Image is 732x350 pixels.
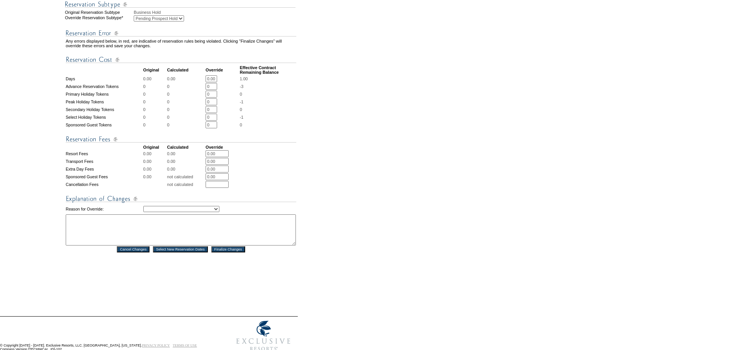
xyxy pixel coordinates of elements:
[143,150,166,157] td: 0.00
[143,173,166,180] td: 0.00
[153,246,208,252] input: Select New Reservation Dates
[66,158,143,165] td: Transport Fees
[143,121,166,128] td: 0
[66,98,143,105] td: Peak Holiday Tokens
[66,194,296,204] img: Explanation of Changes
[240,100,243,104] span: -1
[66,83,143,90] td: Advance Reservation Tokens
[173,343,197,347] a: TERMS OF USE
[167,75,205,82] td: 0.00
[65,15,133,22] div: Override Reservation Subtype*
[66,134,296,144] img: Reservation Fees
[240,84,243,89] span: -3
[66,55,296,65] img: Reservation Cost
[167,158,205,165] td: 0.00
[167,91,205,98] td: 0
[167,65,205,75] td: Calculated
[66,106,143,113] td: Secondary Holiday Tokens
[66,75,143,82] td: Days
[167,121,205,128] td: 0
[143,75,166,82] td: 0.00
[167,98,205,105] td: 0
[143,106,166,113] td: 0
[167,83,205,90] td: 0
[240,107,242,112] span: 0
[142,343,170,347] a: PRIVACY POLICY
[66,150,143,157] td: Resort Fees
[240,92,242,96] span: 0
[167,181,205,188] td: not calculated
[143,158,166,165] td: 0.00
[240,123,242,127] span: 0
[167,173,205,180] td: not calculated
[66,114,143,121] td: Select Holiday Tokens
[143,65,166,75] td: Original
[143,145,166,149] td: Original
[66,121,143,128] td: Sponsored Guest Tokens
[143,83,166,90] td: 0
[240,115,243,119] span: -1
[66,28,296,38] img: Reservation Errors
[66,204,143,214] td: Reason for Override:
[167,166,205,173] td: 0.00
[167,150,205,157] td: 0.00
[143,91,166,98] td: 0
[66,173,143,180] td: Sponsored Guest Fees
[66,181,143,188] td: Cancellation Fees
[167,145,205,149] td: Calculated
[65,10,133,15] div: Original Reservation Subtype
[240,76,248,81] span: 1.00
[66,39,296,48] td: Any errors displayed below, in red, are indicative of reservation rules being violated. Clicking ...
[143,166,166,173] td: 0.00
[167,106,205,113] td: 0
[143,114,166,121] td: 0
[66,166,143,173] td: Extra Day Fees
[167,114,205,121] td: 0
[240,65,296,75] td: Effective Contract Remaining Balance
[206,145,239,149] td: Override
[206,65,239,75] td: Override
[211,246,245,252] input: Finalize Changes
[143,98,166,105] td: 0
[134,10,297,15] div: Business Hold
[66,91,143,98] td: Primary Holiday Tokens
[117,246,149,252] input: Cancel Changes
